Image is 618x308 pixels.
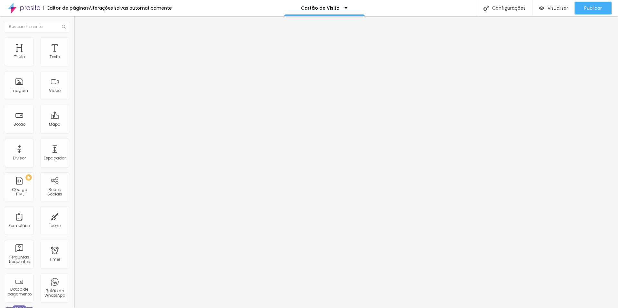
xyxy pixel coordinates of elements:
[62,25,66,29] img: Icone
[14,122,25,127] div: Botão
[539,5,544,11] img: view-1.svg
[532,2,575,14] button: Visualizar
[43,6,89,10] div: Editor de páginas
[301,6,340,10] p: Cartão de Visita
[89,6,172,10] div: Alterações salvas automaticamente
[575,2,612,14] button: Publicar
[6,187,32,197] div: Código HTML
[483,5,489,11] img: Icone
[42,289,67,298] div: Botão do WhatsApp
[6,287,32,296] div: Botão de pagamento
[44,156,66,160] div: Espaçador
[11,88,28,93] div: Imagem
[548,5,568,11] span: Visualizar
[14,55,25,59] div: Título
[49,223,61,228] div: Ícone
[13,156,26,160] div: Divisor
[74,16,618,308] iframe: Editor
[6,255,32,264] div: Perguntas frequentes
[584,5,602,11] span: Publicar
[49,257,60,262] div: Timer
[42,187,67,197] div: Redes Sociais
[50,55,60,59] div: Texto
[5,21,69,32] input: Buscar elemento
[9,223,30,228] div: Formulário
[49,88,61,93] div: Vídeo
[49,122,61,127] div: Mapa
